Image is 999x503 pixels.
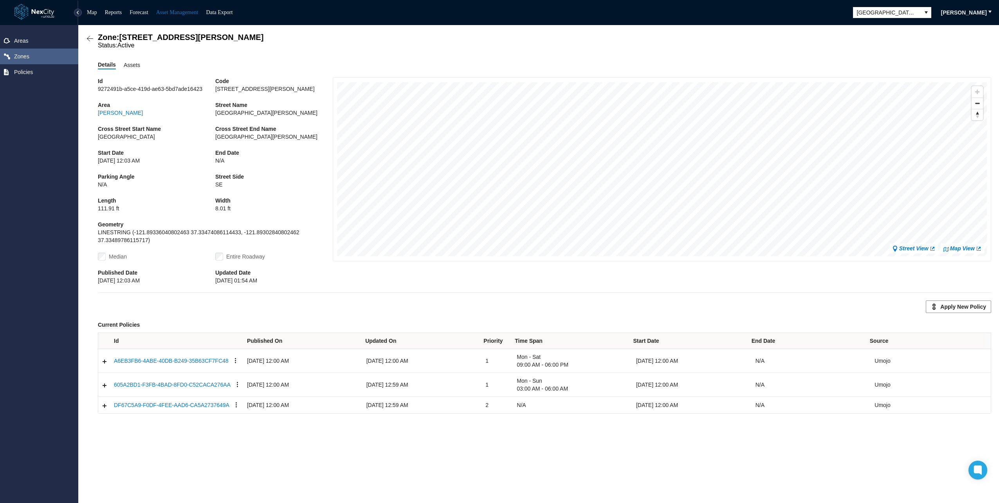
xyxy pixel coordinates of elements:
td: N/A [752,397,872,413]
div: Table [98,333,991,413]
span: Start Date [633,337,659,345]
span: Start Date [98,149,215,157]
span: Published On [247,337,282,345]
span: [DATE] 12:03 AM [98,277,215,284]
button: select [921,7,931,18]
span: Code [215,77,333,85]
span: Zones [14,52,29,60]
a: Expand detail row [101,402,108,408]
span: Priority [483,337,503,345]
a: DF67C5A9-F0DF-4FEE-AAD6-CA5A2737649A [114,401,229,409]
td: N/A [514,397,633,413]
span: Area [98,101,215,109]
div: Status: Active [98,42,991,49]
span: [GEOGRAPHIC_DATA][PERSON_NAME] [857,9,917,16]
a: Map View [943,245,982,252]
button: Reset bearing to north [972,109,983,120]
span: Assets [124,61,140,69]
button: Zoom out [972,98,983,109]
td: [DATE] 12:00 AM [244,397,363,413]
td: [DATE] 12:00 AM [244,373,363,397]
span: [GEOGRAPHIC_DATA][PERSON_NAME] [215,133,333,141]
td: 1 [482,373,514,397]
span: [STREET_ADDRESS][PERSON_NAME] [215,85,333,93]
td: [DATE] 12:00 AM [363,349,483,373]
canvas: Map [337,82,987,257]
img: Back [86,35,94,43]
img: zones.svg [4,53,10,60]
span: Id [98,77,215,85]
td: [DATE] 12:00 AM [633,349,752,373]
span: [GEOGRAPHIC_DATA][PERSON_NAME] [215,109,333,117]
span: [DATE] 12:03 AM [98,157,215,165]
td: 2 [482,397,514,413]
span: Time Span [515,337,543,345]
span: 9272491b-a5ce-419d-ae63-5bd7ade16423 [98,85,215,93]
td: 1 [482,349,514,373]
span: [GEOGRAPHIC_DATA] [98,133,215,141]
td: N/A [752,373,872,397]
td: [DATE] 12:00 AM [633,373,752,397]
span: Published Date [98,269,215,277]
span: Id [114,337,119,345]
label: Entire Roadway [226,253,265,260]
label: Median [109,253,127,260]
a: Forecast [130,9,148,15]
a: Expand detail row [101,358,108,364]
span: Map View [950,245,975,252]
span: Updated Date [215,269,333,277]
span: End Date [752,337,775,345]
a: [PERSON_NAME] [98,109,143,117]
td: [DATE] 12:59 AM [363,373,483,397]
span: 8.01 ft [215,204,333,212]
span: [DATE] 01:54 AM [215,277,333,284]
span: Policies [14,68,33,76]
a: Data Export [206,9,233,15]
button: Zoom in [972,86,983,98]
span: 111.91 ft [98,204,215,212]
span: End Date [215,149,333,157]
td: [DATE] 12:59 AM [363,397,483,413]
span: Parking Angle [98,173,215,181]
a: A6EB3FB6-4ABE-40DB-B249-35B63CF7FC48 [114,357,229,365]
img: areas.svg [4,38,10,43]
a: Expand detail row [101,382,108,388]
button: Apply New Policy [926,300,991,313]
span: Geometry [98,221,333,228]
span: 09:00 AM - 06:00 PM [517,361,630,369]
span: Cross Street End Name [215,125,333,133]
span: Mon - Sat [517,353,630,361]
img: policies.svg [4,69,9,75]
span: Updated On [365,337,396,345]
td: [DATE] 12:00 AM [244,349,363,373]
div: Current Policies [98,321,991,329]
td: [DATE] 12:00 AM [633,397,752,413]
span: Street Side [215,173,333,181]
td: Umojo [871,373,991,397]
span: Street Name [215,101,333,109]
span: Length [98,197,215,204]
td: Umojo [871,349,991,373]
span: Areas [14,37,29,45]
a: 605A2BD1-F3FB-4BAD-8FD0-C52CACA276AA [114,381,231,389]
span: Details [98,61,116,69]
span: 03:00 AM - 06:00 AM [517,385,630,393]
span: N/A [98,181,215,188]
span: LINESTRING (-121.89336040802463 37.33474086114433, -121.89302840802462 37.33489786115717) [98,228,333,244]
span: [PERSON_NAME] [941,9,987,16]
span: Mon - Sun [517,377,630,385]
span: Apply New Policy [940,303,986,311]
span: Width [215,197,333,204]
td: Umojo [871,397,991,413]
span: Street View [899,245,929,252]
span: SE [215,181,333,188]
a: Street View [892,245,936,252]
span: Cross Street Start Name [98,125,215,133]
td: N/A [752,349,872,373]
span: Source [870,337,888,345]
span: N/A [215,157,333,165]
a: Asset Management [156,9,198,15]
